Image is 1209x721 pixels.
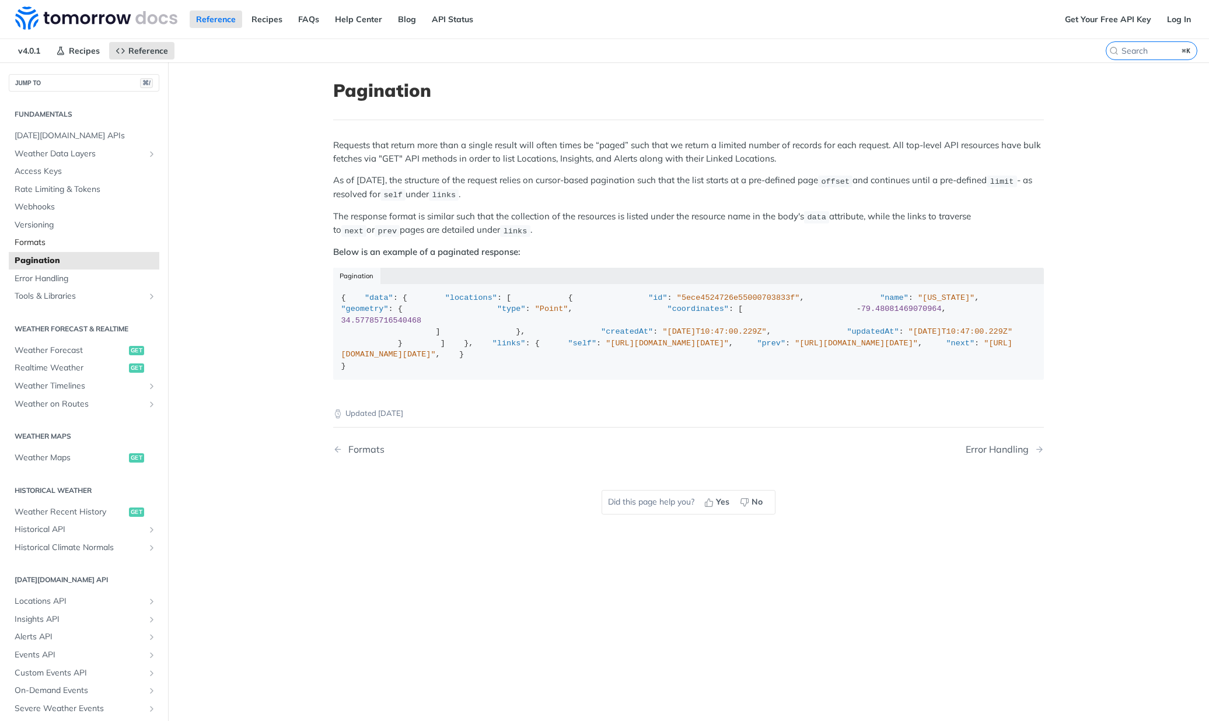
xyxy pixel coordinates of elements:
span: limit [990,177,1014,185]
span: "prev" [757,339,785,348]
span: Weather Forecast [15,345,126,356]
span: Insights API [15,614,144,625]
span: ⌘/ [140,78,153,88]
span: "[URL][DOMAIN_NAME][DATE]" [606,339,729,348]
div: Formats [343,444,385,455]
span: On-Demand Events [15,685,144,696]
span: Webhooks [15,201,156,213]
span: links [432,191,456,199]
a: Weather TimelinesShow subpages for Weather Timelines [9,377,159,395]
span: "geometry" [341,304,389,313]
a: Realtime Weatherget [9,359,159,377]
span: "createdAt" [601,327,653,336]
span: v4.0.1 [12,42,47,60]
span: Rate Limiting & Tokens [15,184,156,195]
span: Pagination [15,255,156,267]
a: Locations APIShow subpages for Locations API [9,593,159,610]
button: Show subpages for Custom Events API [147,668,156,678]
span: - [857,304,861,313]
span: "type" [497,304,526,313]
span: "next" [946,339,974,348]
span: next [344,226,363,235]
button: Show subpages for Weather Timelines [147,381,156,391]
span: [DATE][DOMAIN_NAME] APIs [15,130,156,142]
span: self [383,191,402,199]
a: Custom Events APIShow subpages for Custom Events API [9,664,159,682]
span: "name" [880,293,909,302]
a: Events APIShow subpages for Events API [9,646,159,664]
span: get [129,363,144,373]
span: Yes [716,496,729,508]
a: Blog [392,10,422,28]
span: Formats [15,237,156,249]
a: Access Keys [9,163,159,180]
a: Insights APIShow subpages for Insights API [9,611,159,628]
a: Get Your Free API Key [1058,10,1158,28]
a: Weather on RoutesShow subpages for Weather on Routes [9,395,159,413]
span: prev [378,226,397,235]
a: Help Center [329,10,389,28]
span: 34.57785716540468 [341,316,422,325]
a: Historical Climate NormalsShow subpages for Historical Climate Normals [9,539,159,556]
span: get [129,346,144,355]
a: Recipes [50,42,106,60]
h2: [DATE][DOMAIN_NAME] API [9,575,159,585]
p: As of [DATE], the structure of the request relies on cursor-based pagination such that the list s... [333,174,1044,201]
button: Show subpages for Insights API [147,615,156,624]
span: "self" [568,339,596,348]
p: Updated [DATE] [333,408,1044,419]
h1: Pagination [333,80,1044,101]
button: Show subpages for Historical API [147,525,156,534]
span: Historical Climate Normals [15,542,144,554]
span: get [129,508,144,517]
p: Requests that return more than a single result will often times be “paged” such that we return a ... [333,139,1044,165]
a: Pagination [9,252,159,269]
span: get [129,453,144,463]
a: Rate Limiting & Tokens [9,181,159,198]
div: { : { : [ { : , : , : { : , : [ , ] }, : , : } ] }, : { : , : , : , } } [341,292,1036,372]
a: Historical APIShow subpages for Historical API [9,521,159,538]
span: "5ece4524726e55000703833f" [677,293,800,302]
span: "links" [492,339,526,348]
span: "coordinates" [668,304,729,313]
h2: Fundamentals [9,109,159,120]
span: Historical API [15,524,144,535]
button: Show subpages for Historical Climate Normals [147,543,156,552]
a: On-Demand EventsShow subpages for On-Demand Events [9,682,159,699]
a: Next Page: Error Handling [966,444,1044,455]
span: "[URL][DOMAIN_NAME][DATE]" [795,339,918,348]
span: Custom Events API [15,667,144,679]
a: Recipes [245,10,289,28]
a: Weather Forecastget [9,342,159,359]
a: FAQs [292,10,326,28]
span: "[US_STATE]" [918,293,974,302]
a: Weather Mapsget [9,449,159,467]
svg: Search [1109,46,1119,55]
button: Show subpages for Severe Weather Events [147,704,156,713]
span: Weather on Routes [15,398,144,410]
a: Weather Recent Historyget [9,503,159,521]
span: offset [821,177,850,185]
a: Previous Page: Formats [333,444,638,455]
span: Weather Timelines [15,380,144,392]
a: Reference [109,42,174,60]
span: Recipes [69,45,100,56]
span: "id" [648,293,667,302]
button: Show subpages for Weather Data Layers [147,149,156,159]
span: links [504,226,527,235]
span: Reference [128,45,168,56]
span: data [807,213,826,222]
span: Alerts API [15,631,144,643]
span: 79.48081469070964 [861,304,942,313]
span: Weather Recent History [15,506,126,518]
div: Did this page help you? [602,490,775,514]
a: Log In [1161,10,1197,28]
span: Locations API [15,596,144,607]
span: Error Handling [15,273,156,285]
a: Tools & LibrariesShow subpages for Tools & Libraries [9,288,159,305]
button: Show subpages for On-Demand Events [147,686,156,695]
span: "data" [365,293,393,302]
span: "Point" [535,304,568,313]
a: Error Handling [9,270,159,288]
button: Show subpages for Tools & Libraries [147,292,156,301]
